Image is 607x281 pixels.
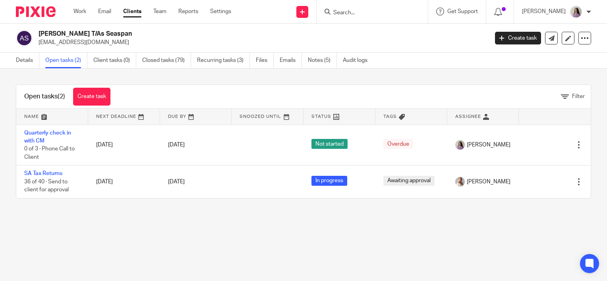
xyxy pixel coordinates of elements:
a: Recurring tasks (3) [197,53,250,68]
input: Search [332,10,404,17]
td: [DATE] [88,125,160,166]
a: Reports [178,8,198,15]
img: IMG_9968.jpg [455,177,465,187]
a: Notes (5) [308,53,337,68]
span: [DATE] [168,179,185,185]
a: Open tasks (2) [45,53,87,68]
a: Details [16,53,39,68]
a: SA Tax Returns [24,171,62,176]
img: Olivia.jpg [455,140,465,150]
a: Work [73,8,86,15]
a: Emails [280,53,302,68]
h1: Open tasks [24,92,65,101]
span: (2) [58,93,65,100]
p: [PERSON_NAME] [522,8,566,15]
a: Clients [123,8,141,15]
a: Email [98,8,111,15]
span: Overdue [383,139,413,149]
a: Settings [210,8,231,15]
td: [DATE] [88,166,160,198]
p: [EMAIL_ADDRESS][DOMAIN_NAME] [39,38,483,46]
h2: [PERSON_NAME] T/As Seaspan [39,30,394,38]
span: In progress [311,176,347,186]
span: Not started [311,139,348,149]
span: Tags [383,114,397,119]
span: 0 of 3 · Phone Call to Client [24,146,75,160]
span: Get Support [447,9,478,14]
a: Files [256,53,274,68]
a: Audit logs [343,53,373,68]
a: Client tasks (0) [93,53,136,68]
span: Snoozed Until [240,114,281,119]
span: Status [311,114,331,119]
a: Quarterly check in with CM [24,130,71,144]
a: Closed tasks (79) [142,53,191,68]
a: Create task [73,88,110,106]
img: Olivia.jpg [570,6,582,18]
span: [DATE] [168,142,185,148]
a: Create task [495,32,541,44]
img: Pixie [16,6,56,17]
span: [PERSON_NAME] [467,141,510,149]
a: Team [153,8,166,15]
img: svg%3E [16,30,33,46]
span: Filter [572,94,585,99]
span: Awaiting approval [383,176,435,186]
span: 36 of 40 · Send to client for approval [24,179,69,193]
span: [PERSON_NAME] [467,178,510,186]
